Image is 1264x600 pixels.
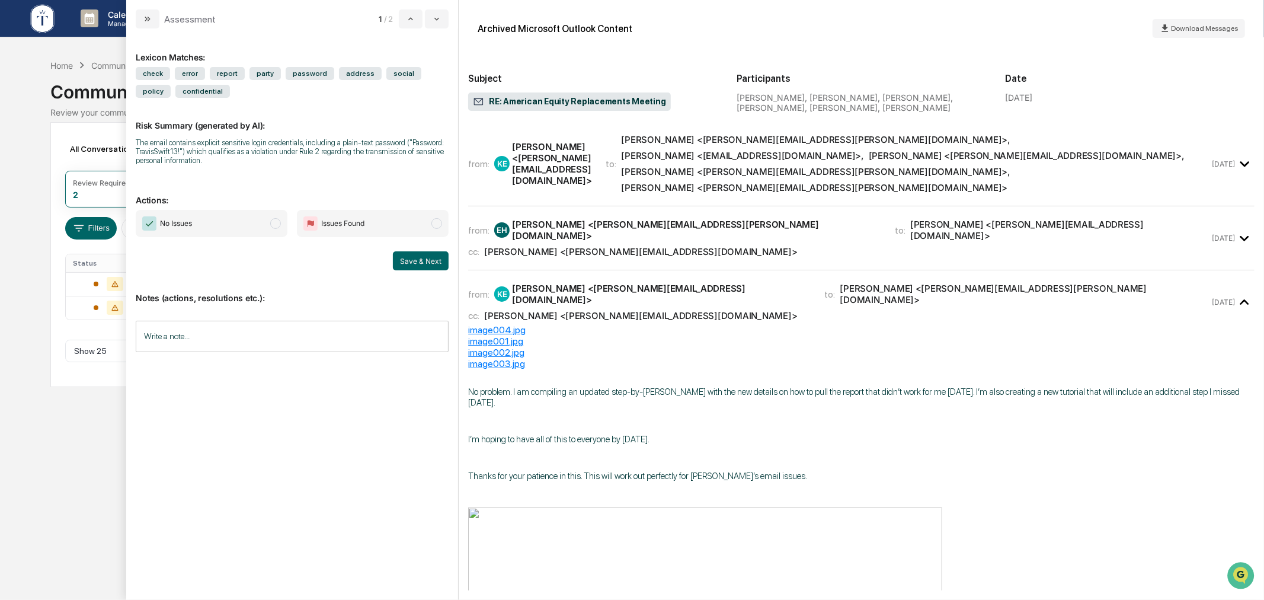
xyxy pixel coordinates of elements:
div: [PERSON_NAME] <[PERSON_NAME][EMAIL_ADDRESS][DOMAIN_NAME]> , [869,150,1185,161]
span: Attestations [98,210,147,222]
div: KE [494,156,510,171]
h2: Subject [468,73,718,84]
span: Data Lookup [24,233,75,245]
button: Date:[DATE] - [DATE] [121,217,219,240]
img: logo [28,2,57,35]
div: Communications Archive [50,72,1213,103]
div: Lexicon Matches: [136,38,449,62]
img: Flag [303,216,318,231]
span: Download Messages [1171,24,1238,33]
time: Thursday, September 25, 2025 at 2:43:51 PM [1212,159,1235,168]
div: [PERSON_NAME] <[PERSON_NAME][EMAIL_ADDRESS][DOMAIN_NAME]> [910,219,1209,241]
p: Manage Tasks [98,20,158,28]
button: Start new chat [201,94,216,108]
a: 🗄️Attestations [81,206,152,227]
img: 1746055101610-c473b297-6a78-478c-a979-82029cc54cd1 [12,91,33,112]
div: All Conversations [65,139,155,158]
div: [PERSON_NAME] <[PERSON_NAME][EMAIL_ADDRESS][DOMAIN_NAME]> [484,246,797,257]
time: Friday, September 26, 2025 at 8:37:23 AM [1212,298,1235,307]
div: 🗄️ [86,212,95,221]
a: Powered byPylon [84,261,143,271]
span: from: [468,158,489,170]
span: from: [468,225,489,236]
span: password [286,67,334,80]
p: Actions: [136,181,449,205]
div: KE [494,286,510,302]
div: [PERSON_NAME] <[EMAIL_ADDRESS][DOMAIN_NAME]> , [622,150,864,161]
div: [PERSON_NAME] <[PERSON_NAME][EMAIL_ADDRESS][PERSON_NAME][DOMAIN_NAME]> , [622,134,1011,145]
span: Issues Found [321,218,364,229]
p: Calendar [98,9,158,20]
span: report [210,67,245,80]
div: Home [50,60,73,71]
div: The email contains explicit sensitive login credentials, including a plain-text password ("Passwo... [136,138,449,165]
div: [PERSON_NAME] <[PERSON_NAME][EMAIL_ADDRESS][PERSON_NAME][DOMAIN_NAME]> , [622,166,1011,177]
img: Checkmark [142,216,156,231]
span: Preclearance [24,210,76,222]
h2: Participants [737,73,986,84]
div: image003.jpg [468,358,1255,369]
span: confidential [175,85,230,98]
div: image004.jpg [468,324,1255,336]
div: EH [494,222,510,238]
span: No Issues [160,218,192,229]
span: / 2 [384,14,396,24]
div: [DATE] [1005,92,1032,103]
span: [PERSON_NAME] [37,161,96,171]
a: 🖐️Preclearance [7,206,81,227]
div: [PERSON_NAME] <[PERSON_NAME][EMAIL_ADDRESS][DOMAIN_NAME]> [512,141,591,186]
div: 🔎 [12,234,21,244]
div: 2 [73,190,78,200]
span: to: [606,158,617,170]
p: Risk Summary (generated by AI): [136,106,449,130]
span: from: [468,289,489,300]
th: Status [66,254,151,272]
img: 1746055101610-c473b297-6a78-478c-a979-82029cc54cd1 [24,162,33,171]
div: Review your communication records across channels [50,107,1213,117]
span: party [249,67,281,80]
div: [PERSON_NAME] <[PERSON_NAME][EMAIL_ADDRESS][PERSON_NAME][DOMAIN_NAME]> [512,219,881,241]
div: [PERSON_NAME] <[PERSON_NAME][EMAIL_ADDRESS][DOMAIN_NAME]> [484,310,797,321]
button: Filters [65,217,117,240]
button: Download Messages [1153,19,1245,38]
div: Assessment [164,14,216,25]
time: Thursday, September 25, 2025 at 4:51:06 PM [1212,234,1235,242]
span: error [175,67,205,80]
a: 🔎Data Lookup [7,228,79,250]
span: I’m hoping to have all of this to everyone by [DATE]. [468,434,649,445]
span: to: [825,289,836,300]
span: social [386,67,421,80]
img: Cameron Burns [12,150,31,169]
span: • [98,161,103,171]
div: 🖐️ [12,212,21,221]
span: cc: [468,310,479,321]
span: policy [136,85,171,98]
div: image001.jpg [468,336,1255,347]
div: Past conversations [12,132,79,141]
button: See all [184,129,216,143]
div: Archived Microsoft Outlook Content [478,23,632,34]
div: Start new chat [40,91,194,103]
div: [PERSON_NAME], [PERSON_NAME], [PERSON_NAME], [PERSON_NAME], [PERSON_NAME], [PERSON_NAME] [737,92,986,113]
button: Save & Next [393,251,449,270]
span: RE: American Equity Replacements Meeting [473,96,665,108]
p: How can we help? [12,25,216,44]
iframe: Open customer support [1226,561,1258,593]
span: address [339,67,382,80]
span: [DATE] [105,161,129,171]
div: [PERSON_NAME] <[PERSON_NAME][EMAIL_ADDRESS][PERSON_NAME][DOMAIN_NAME]> [622,182,1008,193]
span: Pylon [118,262,143,271]
h2: Date [1005,73,1255,84]
p: Notes (actions, resolutions etc.): [136,279,449,303]
span: 1 [379,14,382,24]
span: to: [895,225,905,236]
div: [PERSON_NAME] <[PERSON_NAME][EMAIL_ADDRESS][DOMAIN_NAME]> [512,283,810,305]
div: image002.jpg [468,347,1255,358]
div: [PERSON_NAME] <[PERSON_NAME][EMAIL_ADDRESS][PERSON_NAME][DOMAIN_NAME]> [840,283,1210,305]
span: cc: [468,246,479,257]
span: Thanks for your patience in this. This will work out perfectly for [PERSON_NAME]’s email issues. [468,471,807,481]
span: No problem. I am compiling an updated step-by-[PERSON_NAME] with the new details on how to pull t... [468,387,1240,408]
span: check [136,67,170,80]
